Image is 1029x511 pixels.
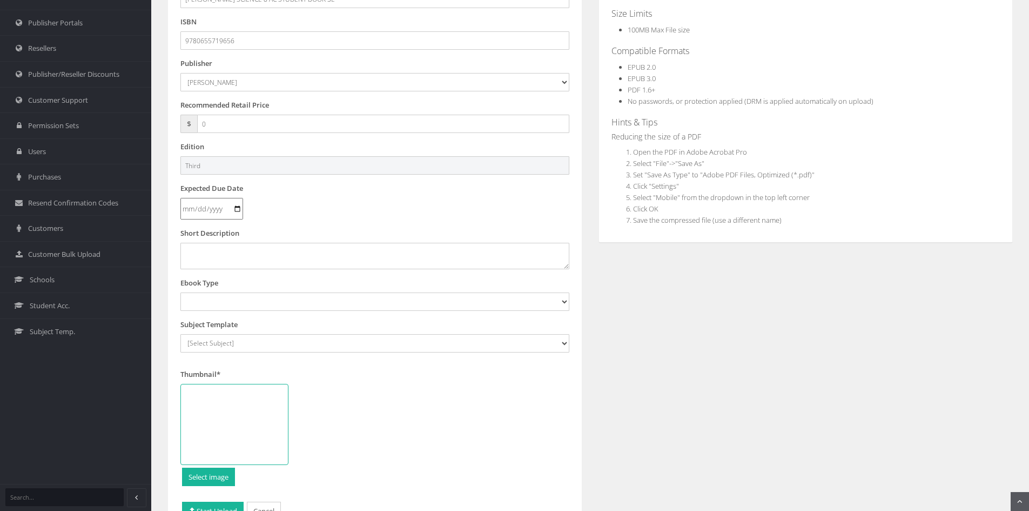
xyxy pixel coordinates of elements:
li: EPUB 2.0 [628,62,1000,73]
li: Click "Settings" [633,181,1000,192]
span: Subject Temp. [30,327,75,337]
label: ISBN [180,16,197,28]
label: Publisher [180,58,212,69]
span: Users [28,147,46,157]
span: Student Acc. [30,301,70,311]
span: Publisher Portals [28,18,83,28]
input: Search... [5,488,124,506]
li: PDF 1.6+ [628,84,1000,96]
li: Save the compressed file (use a different name) [633,215,1000,226]
h5: Reducing the size of a PDF [611,132,1000,141]
li: No passwords, or protection applied (DRM is applied automatically on upload) [628,96,1000,107]
span: Purchases [28,172,61,182]
span: Schools [30,275,55,285]
label: Ebook Type [180,277,218,289]
h4: Hints & Tips [611,118,1000,128]
li: 100MB Max File size [628,24,1000,36]
span: Resend Confirmation Codes [28,198,118,208]
label: Short Description [180,228,239,239]
label: Subject Template [180,319,238,330]
span: Resellers [28,43,56,54]
label: Recommended Retail Price [180,99,269,111]
span: $ [180,115,197,133]
span: Customer Support [28,95,88,105]
span: Customer Bulk Upload [28,249,100,260]
li: Open the PDF in Adobe Acrobat Pro [633,147,1000,158]
h4: Compatible Formats [611,47,1000,56]
span: Permission Sets [28,121,79,131]
li: Set "Save As Type" to "Adobe PDF Files, Optimized (*.pdf)" [633,169,1000,181]
h4: Size Limits [611,9,1000,19]
li: Click OK [633,203,1000,215]
label: Thumbnail* [180,369,220,380]
label: Edition [180,141,204,152]
li: Select "File"->"Save As" [633,158,1000,169]
span: Customers [28,223,63,234]
li: Select "Mobile" from the dropdown in the top left corner [633,192,1000,203]
label: Expected Due Date [180,183,243,194]
span: Publisher/Reseller Discounts [28,69,119,79]
li: EPUB 3.0 [628,73,1000,84]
